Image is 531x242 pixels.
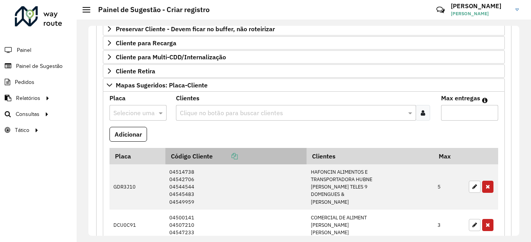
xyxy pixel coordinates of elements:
h2: Painel de Sugestão - Criar registro [90,5,210,14]
td: COMERCIAL DE ALIMENT [PERSON_NAME] [PERSON_NAME] [307,210,433,240]
label: Placa [109,93,126,103]
span: Cliente Retira [116,68,155,74]
td: GDR3J10 [109,164,165,210]
span: Painel de Sugestão [16,62,63,70]
td: 04514738 04542706 04544544 04545483 04549959 [165,164,307,210]
span: Painel [17,46,31,54]
td: 3 [434,210,465,240]
a: Cliente para Recarga [103,36,505,50]
td: 04500141 04507210 04547233 [165,210,307,240]
span: [PERSON_NAME] [451,10,509,17]
th: Clientes [307,148,433,164]
a: Cliente para Multi-CDD/Internalização [103,50,505,64]
span: Tático [15,126,29,134]
span: Cliente para Multi-CDD/Internalização [116,54,226,60]
span: Pedidos [15,78,34,86]
td: HAFONCIN ALIMENTOS E TRANSPORTADORA HUBNE [PERSON_NAME] TELES 9 DOMINGUES & [PERSON_NAME] [307,164,433,210]
span: Consultas [16,110,39,118]
th: Max [434,148,465,164]
a: Cliente Retira [103,64,505,78]
td: 5 [434,164,465,210]
a: Mapas Sugeridos: Placa-Cliente [103,78,505,92]
td: DCU0C91 [109,210,165,240]
a: Copiar [213,152,238,160]
em: Máximo de clientes que serão colocados na mesma rota com os clientes informados [482,97,488,103]
h3: [PERSON_NAME] [451,2,509,10]
th: Placa [109,148,165,164]
label: Max entregas [441,93,480,103]
a: Preservar Cliente - Devem ficar no buffer, não roteirizar [103,22,505,36]
span: Cliente para Recarga [116,40,176,46]
th: Código Cliente [165,148,307,164]
label: Clientes [176,93,199,103]
a: Contato Rápido [432,2,449,18]
span: Preservar Cliente - Devem ficar no buffer, não roteirizar [116,26,275,32]
span: Relatórios [16,94,40,102]
button: Adicionar [109,127,147,142]
span: Mapas Sugeridos: Placa-Cliente [116,82,208,88]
